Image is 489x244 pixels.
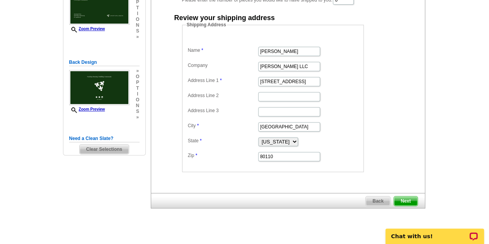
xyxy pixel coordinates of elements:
[136,91,139,97] span: i
[188,122,257,129] label: City
[69,135,140,142] h5: Need a Clean Slate?
[136,103,139,109] span: n
[188,92,257,99] label: Address Line 2
[136,68,139,74] span: »
[69,70,129,106] img: small-thumb.jpg
[188,107,257,114] label: Address Line 3
[136,109,139,114] span: s
[188,62,257,69] label: Company
[188,152,257,159] label: Zip
[136,74,139,80] span: o
[380,220,489,244] iframe: LiveChat chat widget
[365,196,390,206] a: Back
[394,196,417,206] span: Next
[136,34,139,40] span: »
[136,22,139,28] span: n
[136,11,139,17] span: i
[188,47,257,54] label: Name
[188,137,257,144] label: State
[186,21,227,28] legend: Shipping Address
[136,5,139,11] span: t
[136,28,139,34] span: s
[136,85,139,91] span: t
[188,77,257,84] label: Address Line 1
[69,107,105,111] a: Zoom Preview
[136,17,139,22] span: o
[80,145,129,154] span: Clear Selections
[136,114,139,120] span: »
[136,80,139,85] span: p
[69,27,105,31] a: Zoom Preview
[136,97,139,103] span: o
[69,59,140,66] h5: Back Design
[174,14,275,21] div: Review your shipping address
